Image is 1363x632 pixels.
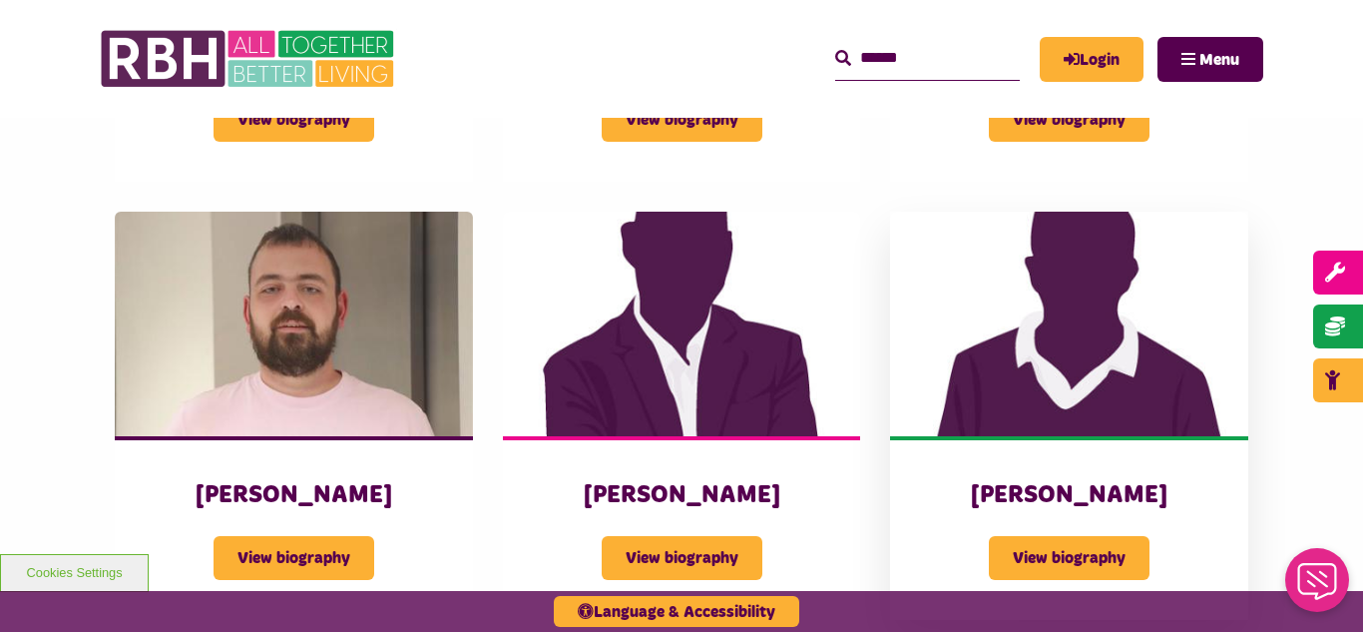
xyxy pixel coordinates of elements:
[890,212,1248,619] a: [PERSON_NAME] View biography
[890,212,1248,435] img: Male 2
[115,212,473,435] img: Jason Reilly
[543,480,821,511] h3: [PERSON_NAME]
[503,212,861,435] img: Male 1
[602,98,762,142] span: View biography
[115,212,473,619] a: [PERSON_NAME] View biography
[214,98,374,142] span: View biography
[602,536,762,580] span: View biography
[835,37,1020,80] input: Search
[503,212,861,619] a: [PERSON_NAME] View biography
[989,98,1149,142] span: View biography
[1157,37,1263,82] button: Navigation
[1273,542,1363,632] iframe: Netcall Web Assistant for live chat
[155,480,433,511] h3: [PERSON_NAME]
[989,536,1149,580] span: View biography
[554,596,799,627] button: Language & Accessibility
[214,536,374,580] span: View biography
[1199,52,1239,68] span: Menu
[100,20,399,98] img: RBH
[930,480,1208,511] h3: [PERSON_NAME]
[1040,37,1143,82] a: MyRBH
